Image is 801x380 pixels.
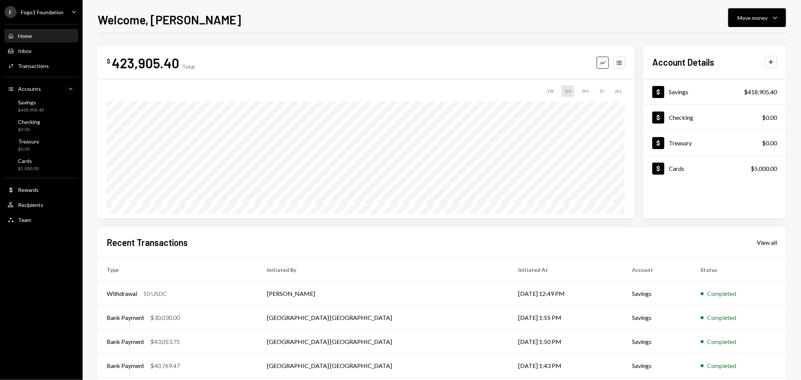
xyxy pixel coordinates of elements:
[150,361,180,370] div: $40,769.47
[707,337,736,346] div: Completed
[751,164,777,173] div: $5,000.00
[18,158,39,164] div: Cards
[258,330,510,354] td: [GEOGRAPHIC_DATA] [GEOGRAPHIC_DATA]
[112,54,179,71] div: 423,905.40
[18,187,39,193] div: Rewards
[757,239,777,246] div: View all
[18,146,39,152] div: $0.00
[5,82,78,95] a: Accounts
[18,86,41,92] div: Accounts
[258,282,510,306] td: [PERSON_NAME]
[510,258,623,282] th: Initiated At
[21,9,63,15] div: Fogo1 Foundation
[728,8,786,27] button: Move money
[579,85,591,97] div: 3M
[561,85,574,97] div: 1M
[744,87,777,97] div: $418,905.40
[5,97,78,115] a: Savings$418,905.40
[757,238,777,246] a: View all
[738,14,768,22] div: Move money
[18,127,40,133] div: $0.00
[150,337,180,346] div: $43,053.75
[762,139,777,148] div: $0.00
[107,361,144,370] div: Bank Payment
[5,59,78,72] a: Transactions
[5,6,17,18] div: F
[107,337,144,346] div: Bank Payment
[510,330,623,354] td: [DATE] 1:50 PM
[623,354,692,378] td: Savings
[643,156,786,181] a: Cards$5,000.00
[18,63,49,69] div: Transactions
[707,361,736,370] div: Completed
[669,114,693,121] div: Checking
[5,183,78,196] a: Rewards
[18,119,40,125] div: Checking
[643,105,786,130] a: Checking$0.00
[643,130,786,155] a: Treasury$0.00
[98,12,241,27] h1: Welcome, [PERSON_NAME]
[18,138,39,145] div: Treasury
[18,99,44,106] div: Savings
[707,289,736,298] div: Completed
[5,136,78,154] a: Treasury$0.00
[18,217,31,223] div: Team
[5,198,78,211] a: Recipients
[258,354,510,378] td: [GEOGRAPHIC_DATA] [GEOGRAPHIC_DATA]
[5,44,78,57] a: Inbox
[669,88,688,95] div: Savings
[182,63,195,70] div: Total
[150,313,180,322] div: $30,030.00
[612,85,625,97] div: ALL
[623,282,692,306] td: Savings
[623,306,692,330] td: Savings
[18,107,44,113] div: $418,905.40
[669,139,692,146] div: Treasury
[510,354,623,378] td: [DATE] 1:43 PM
[107,57,110,65] div: $
[652,56,714,68] h2: Account Details
[18,33,32,39] div: Home
[258,306,510,330] td: [GEOGRAPHIC_DATA] [GEOGRAPHIC_DATA]
[18,48,32,54] div: Inbox
[5,213,78,226] a: Team
[18,166,39,172] div: $5,000.00
[510,306,623,330] td: [DATE] 1:55 PM
[669,165,684,172] div: Cards
[143,289,167,298] div: 10 USDC
[623,330,692,354] td: Savings
[762,113,777,122] div: $0.00
[544,85,557,97] div: 1W
[98,258,258,282] th: Type
[5,155,78,173] a: Cards$5,000.00
[258,258,510,282] th: Initiated By
[623,258,692,282] th: Account
[692,258,786,282] th: Status
[643,79,786,104] a: Savings$418,905.40
[18,202,43,208] div: Recipients
[5,29,78,42] a: Home
[107,289,137,298] div: Withdrawal
[107,313,144,322] div: Bank Payment
[5,116,78,134] a: Checking$0.00
[107,236,188,249] h2: Recent Transactions
[596,85,607,97] div: 1Y
[510,282,623,306] td: [DATE] 12:49 PM
[707,313,736,322] div: Completed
